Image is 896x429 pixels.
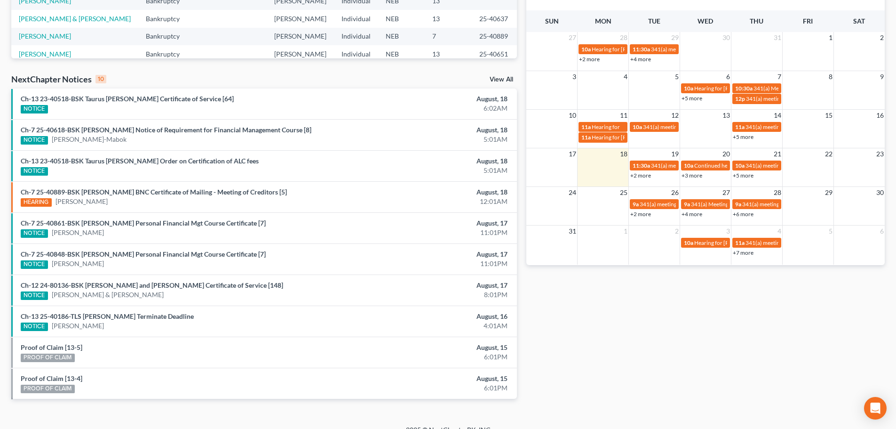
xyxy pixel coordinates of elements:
span: 341(a) meeting for [PERSON_NAME] & [PERSON_NAME] [651,46,792,53]
span: 341(a) meeting for [PERSON_NAME] & [PERSON_NAME] [745,239,886,246]
span: 11a [581,134,591,141]
a: +7 more [733,249,753,256]
a: Ch-13 23-40518-BSK Taurus [PERSON_NAME] Order on Certification of ALC fees [21,157,259,165]
span: 30 [875,187,885,198]
a: Ch-7 25-40861-BSK [PERSON_NAME] Personal Financial Mgt Course Certificate [7] [21,219,266,227]
div: August, 18 [351,156,507,166]
td: Individual [334,10,378,27]
span: 28 [619,32,628,43]
span: 10a [735,162,745,169]
span: 21 [773,148,782,160]
span: 26 [670,187,680,198]
span: 341(a) meeting for [PERSON_NAME] [745,162,836,169]
div: 5:01AM [351,166,507,175]
span: 11a [581,123,591,130]
span: 18 [619,148,628,160]
td: Individual [334,28,378,45]
td: Bankruptcy [138,45,197,63]
span: 9a [735,201,741,208]
a: Ch-7 25-40618-BSK [PERSON_NAME] Notice of Requirement for Financial Management Course [8] [21,126,311,134]
div: August, 18 [351,187,507,197]
div: August, 18 [351,94,507,104]
span: 25 [619,187,628,198]
span: 29 [670,32,680,43]
span: 13 [722,110,731,121]
a: Proof of Claim [13-4] [21,374,82,382]
span: 31 [568,226,577,237]
div: PROOF OF CLAIM [21,354,75,362]
span: 5 [828,226,833,237]
span: Tue [648,17,660,25]
div: NOTICE [21,291,48,300]
span: 11 [619,110,628,121]
div: August, 18 [351,125,507,135]
span: 29 [824,187,833,198]
a: [PERSON_NAME] & [PERSON_NAME] [52,290,164,299]
span: 28 [773,187,782,198]
a: View All [490,76,513,83]
span: 11:30a [633,46,650,53]
a: Ch-7 25-40848-BSK [PERSON_NAME] Personal Financial Mgt Course Certificate [7] [21,250,266,258]
span: 3 [725,226,731,237]
span: 10a [633,123,642,130]
a: Ch-13 23-40518-BSK Taurus [PERSON_NAME] Certificate of Service [64] [21,95,234,103]
a: Proof of Claim [13-5] [21,343,82,351]
span: 19 [670,148,680,160]
span: 10a [684,239,693,246]
span: Continued hearing for [PERSON_NAME] [694,162,794,169]
div: 8:01PM [351,290,507,299]
span: 341(a) meeting for [PERSON_NAME] [746,95,837,102]
a: [PERSON_NAME] [52,259,104,268]
span: Thu [750,17,763,25]
span: 2 [674,226,680,237]
span: 23 [875,148,885,160]
span: Sat [853,17,865,25]
td: NEB [378,10,424,27]
a: +2 more [630,172,651,179]
a: [PERSON_NAME] [19,50,71,58]
span: Sun [545,17,559,25]
span: 3 [571,71,577,82]
span: 5 [674,71,680,82]
span: 6 [725,71,731,82]
span: 12p [735,95,745,102]
div: 11:01PM [351,228,507,237]
div: NextChapter Notices [11,73,106,85]
span: Hearing for [592,123,620,130]
a: [PERSON_NAME] [56,197,108,206]
a: Ch-12 24-80136-BSK [PERSON_NAME] and [PERSON_NAME] Certificate of Service [148] [21,281,283,289]
span: 8 [828,71,833,82]
td: 13 [425,10,472,27]
div: 10 [95,75,106,83]
span: 24 [568,187,577,198]
td: 13 [425,45,472,63]
span: Hearing for [PERSON_NAME] [592,46,665,53]
a: +2 more [630,210,651,218]
div: 6:01PM [351,383,507,393]
span: 341(a) meeting for [PERSON_NAME] [643,123,734,130]
span: 1 [623,226,628,237]
span: 4 [777,226,782,237]
div: August, 15 [351,374,507,383]
td: 25-40889 [472,28,517,45]
td: 25-40651 [472,45,517,63]
div: August, 16 [351,312,507,321]
td: NEB [378,45,424,63]
span: 341(a) meeting for [PERSON_NAME] [651,162,742,169]
span: 10a [684,85,693,92]
span: 10:30a [735,85,753,92]
span: 341(a) meeting for [PERSON_NAME] & [PERSON_NAME] [640,201,780,208]
div: NOTICE [21,105,48,113]
a: +4 more [682,210,702,218]
a: [PERSON_NAME] [52,228,104,237]
span: 10 [568,110,577,121]
div: August, 17 [351,219,507,228]
span: 31 [773,32,782,43]
span: 341(a) meeting for [PERSON_NAME] [745,123,836,130]
span: 30 [722,32,731,43]
span: Fri [803,17,813,25]
span: 22 [824,148,833,160]
a: [PERSON_NAME] [19,32,71,40]
span: 2 [879,32,885,43]
a: Ch-13 25-40186-TLS [PERSON_NAME] Terminate Deadline [21,312,194,320]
